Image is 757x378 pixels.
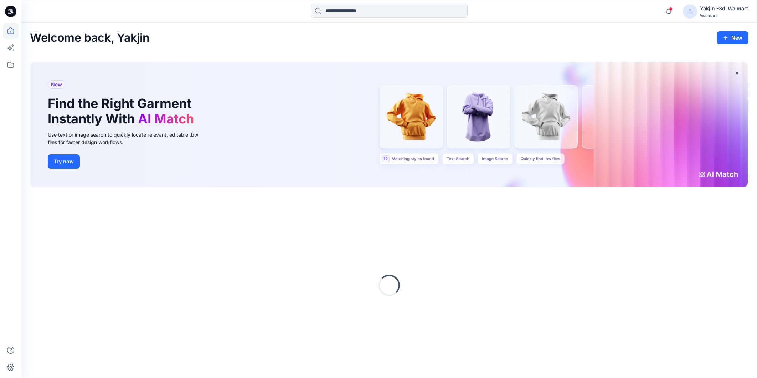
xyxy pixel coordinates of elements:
div: Use text or image search to quickly locate relevant, editable .bw files for faster design workflows. [48,131,208,146]
span: AI Match [138,111,194,127]
h1: Find the Right Garment Instantly With [48,96,197,127]
div: Walmart [700,13,748,18]
button: Try now [48,154,80,169]
button: New [717,31,748,44]
div: Yakjin -3d-Walmart [700,4,748,13]
span: New [51,80,62,89]
h2: Welcome back, Yakjin [30,31,150,45]
svg: avatar [687,9,693,14]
